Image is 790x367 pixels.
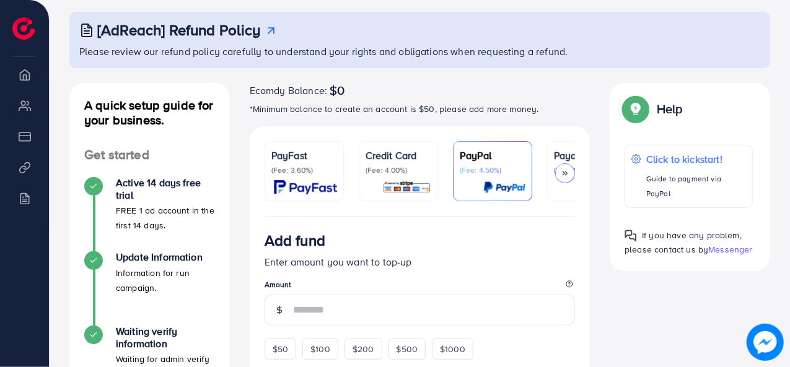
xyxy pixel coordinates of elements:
[12,17,35,40] img: logo
[397,343,418,355] span: $500
[625,229,742,256] span: If you have any problem, please contact us by
[79,44,763,59] p: Please review our refund policy carefully to understand your rights and obligations when requesti...
[274,180,337,194] img: card
[554,148,620,163] p: Payoneer
[97,21,261,39] h3: [AdReach] Refund Policy
[747,324,784,361] img: image
[116,177,215,201] h4: Active 14 days free trial
[382,180,431,194] img: card
[460,165,525,175] p: (Fee: 4.50%)
[366,148,431,163] p: Credit Card
[69,251,230,326] li: Update Information
[625,230,637,242] img: Popup guide
[353,343,374,355] span: $200
[69,98,230,127] h4: A quick setup guide for your business.
[271,165,337,175] p: (Fee: 3.60%)
[646,171,746,201] p: Guide to payment via PayPal
[440,343,465,355] span: $1000
[116,266,215,295] p: Information for run campaign.
[310,343,330,355] span: $100
[330,83,345,98] span: $0
[250,83,327,98] span: Ecomdy Balance:
[273,343,288,355] span: $50
[366,165,431,175] p: (Fee: 4.00%)
[116,203,215,233] p: FREE 1 ad account in the first 14 days.
[657,101,683,116] p: Help
[250,101,590,116] p: *Minimum balance to create an account is $50, please add more money.
[646,152,746,166] p: Click to kickstart!
[69,177,230,251] li: Active 14 days free trial
[460,148,525,163] p: PayPal
[116,326,215,349] h4: Waiting verify information
[708,243,752,256] span: Messenger
[69,147,230,163] h4: Get started
[483,180,525,194] img: card
[265,231,325,249] h3: Add fund
[116,251,215,263] h4: Update Information
[554,165,620,175] p: (Fee: 1.00%)
[271,148,337,163] p: PayFast
[265,279,576,295] legend: Amount
[625,98,647,120] img: Popup guide
[265,254,576,269] p: Enter amount you want to top-up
